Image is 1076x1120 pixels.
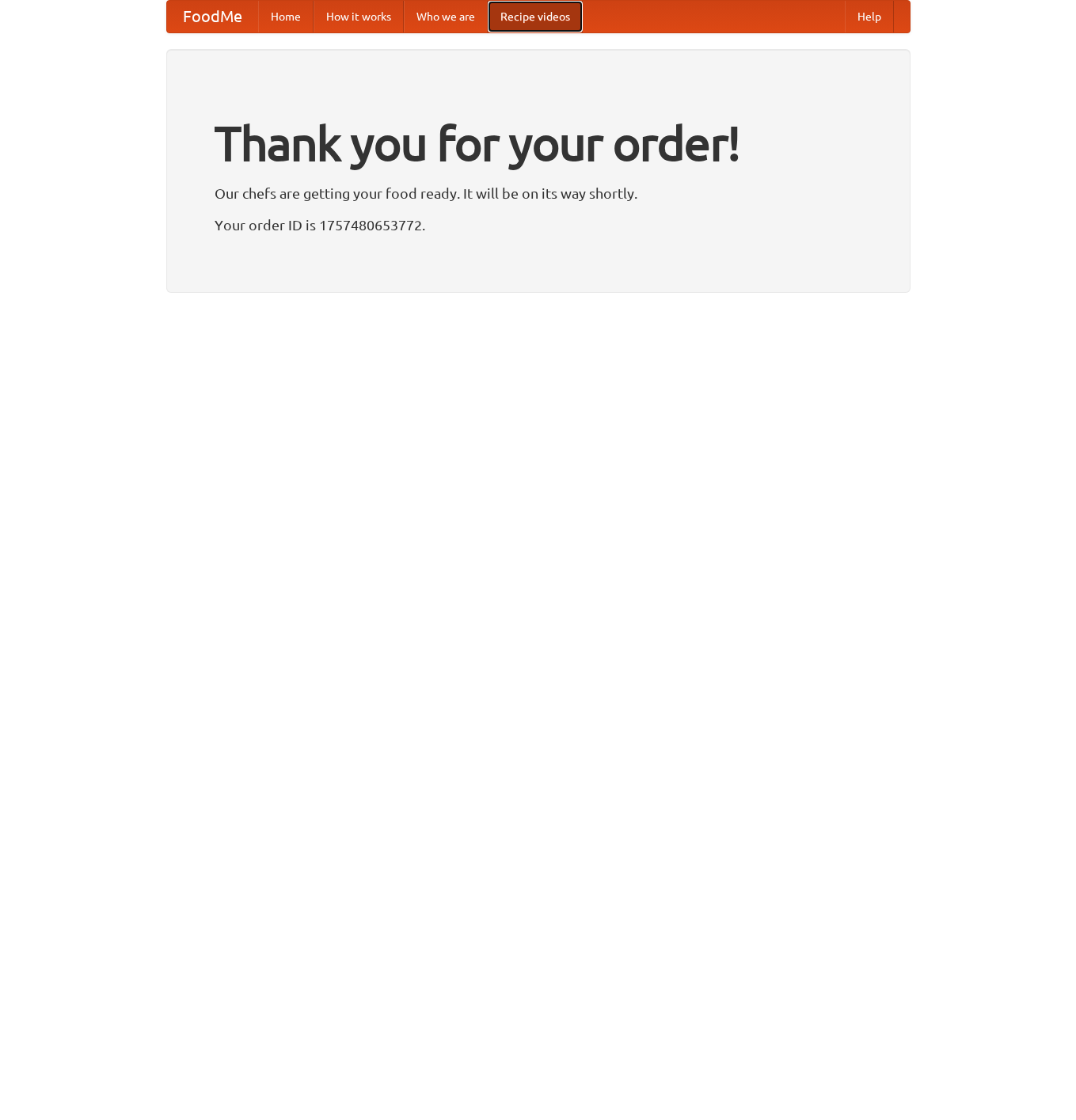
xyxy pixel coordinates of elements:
[845,1,894,32] a: Help
[258,1,314,32] a: Home
[215,213,862,237] p: Your order ID is 1757480653772.
[404,1,488,32] a: Who we are
[215,105,862,181] h1: Thank you for your order!
[215,181,862,205] p: Our chefs are getting your food ready. It will be on its way shortly.
[167,1,258,32] a: FoodMe
[314,1,404,32] a: How it works
[488,1,583,32] a: Recipe videos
